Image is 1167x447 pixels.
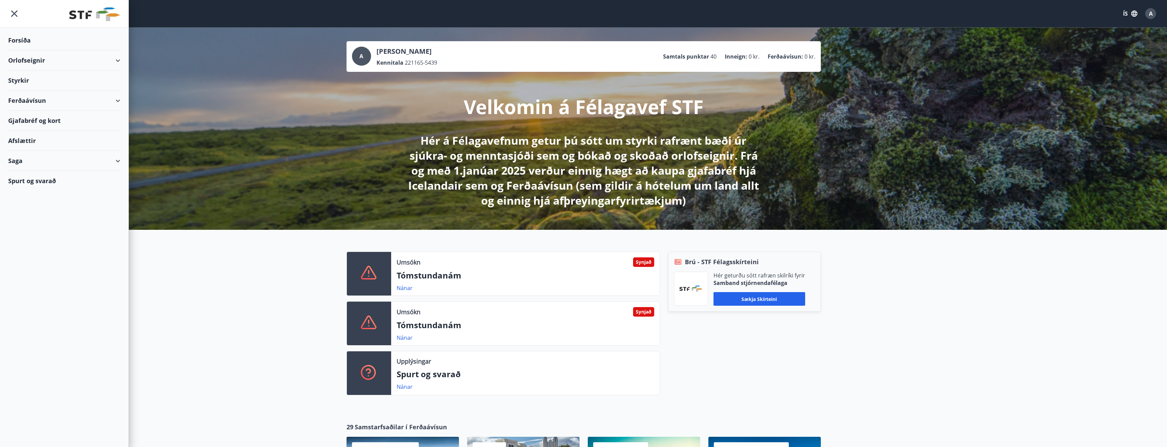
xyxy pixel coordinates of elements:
[8,151,120,171] div: Saga
[663,53,709,60] p: Samtals punktar
[8,111,120,131] div: Gjafabréf og kort
[1142,5,1159,22] button: A
[633,307,654,317] div: Synjað
[713,292,805,306] button: Sækja skírteini
[397,319,654,331] p: Tómstundanám
[359,52,363,60] span: A
[633,257,654,267] div: Synjað
[8,131,120,151] div: Afslættir
[404,133,764,208] p: Hér á Félagavefnum getur þú sótt um styrki rafrænt bæði úr sjúkra- og menntasjóði sem og bókað og...
[679,286,703,292] img: vjCaq2fThgY3EUYqSgpjEiBg6WP39ov69hlhuPVN.png
[397,368,654,380] p: Spurt og svarað
[1149,10,1153,17] span: A
[397,270,654,281] p: Tómstundanám
[405,59,437,66] span: 221165-5439
[8,30,120,50] div: Forsíða
[464,94,704,119] p: Velkomin á Félagavef STF
[397,383,413,390] a: Nánar
[8,91,120,111] div: Ferðaávísun
[713,272,805,279] p: Hér geturðu sótt rafræn skilríki fyrir
[8,70,120,91] div: Styrkir
[377,59,403,66] p: Kennitala
[397,334,413,341] a: Nánar
[749,53,759,60] span: 0 kr.
[8,50,120,70] div: Orlofseignir
[685,257,759,266] span: Brú - STF Félagsskírteini
[725,53,747,60] p: Inneign :
[804,53,815,60] span: 0 kr.
[397,284,413,292] a: Nánar
[710,53,717,60] span: 40
[1119,7,1141,20] button: ÍS
[713,279,805,287] p: Samband stjórnendafélaga
[347,422,353,431] span: 29
[8,171,120,191] div: Spurt og svarað
[397,307,420,316] p: Umsókn
[377,47,437,56] p: [PERSON_NAME]
[768,53,803,60] p: Ferðaávísun :
[69,7,120,21] img: union_logo
[397,357,431,366] p: Upplýsingar
[355,422,447,431] span: Samstarfsaðilar í Ferðaávísun
[8,7,20,20] button: menu
[397,258,420,267] p: Umsókn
